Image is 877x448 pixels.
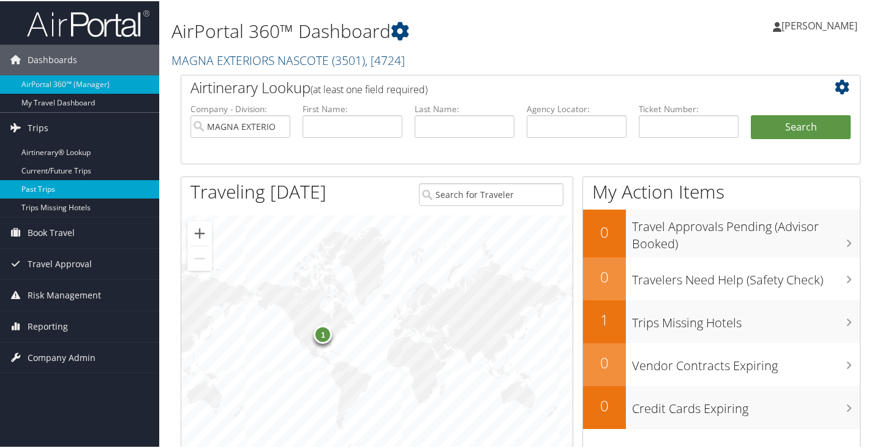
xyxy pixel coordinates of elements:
[311,82,427,95] span: (at least one field required)
[632,264,860,287] h3: Travelers Need Help (Safety Check)
[28,341,96,372] span: Company Admin
[632,307,860,330] h3: Trips Missing Hotels
[583,265,626,286] h2: 0
[632,211,860,251] h3: Travel Approvals Pending (Advisor Booked)
[415,102,514,114] label: Last Name:
[190,76,794,97] h2: Airtinerary Lookup
[303,102,402,114] label: First Name:
[28,248,92,278] span: Travel Approval
[781,18,857,31] span: [PERSON_NAME]
[751,114,851,139] button: Search
[28,112,48,142] span: Trips
[632,393,860,416] h3: Credit Cards Expiring
[28,310,68,341] span: Reporting
[190,178,326,203] h1: Traveling [DATE]
[583,221,626,241] h2: 0
[187,220,212,245] button: Zoom in
[171,17,637,43] h1: AirPortal 360™ Dashboard
[28,279,101,309] span: Risk Management
[583,385,860,428] a: 0Credit Cards Expiring
[365,51,405,67] span: , [ 4724 ]
[583,256,860,299] a: 0Travelers Need Help (Safety Check)
[583,308,626,329] h2: 1
[583,351,626,372] h2: 0
[419,182,563,205] input: Search for Traveler
[639,102,739,114] label: Ticket Number:
[190,102,290,114] label: Company - Division:
[632,350,860,373] h3: Vendor Contracts Expiring
[583,299,860,342] a: 1Trips Missing Hotels
[583,208,860,256] a: 0Travel Approvals Pending (Advisor Booked)
[583,342,860,385] a: 0Vendor Contracts Expiring
[171,51,405,67] a: MAGNA EXTERIORS NASCOTE
[332,51,365,67] span: ( 3501 )
[28,44,77,74] span: Dashboards
[27,8,149,37] img: airportal-logo.png
[583,394,626,415] h2: 0
[28,216,75,247] span: Book Travel
[187,245,212,270] button: Zoom out
[527,102,627,114] label: Agency Locator:
[773,6,870,43] a: [PERSON_NAME]
[314,324,332,343] div: 1
[583,178,860,203] h1: My Action Items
